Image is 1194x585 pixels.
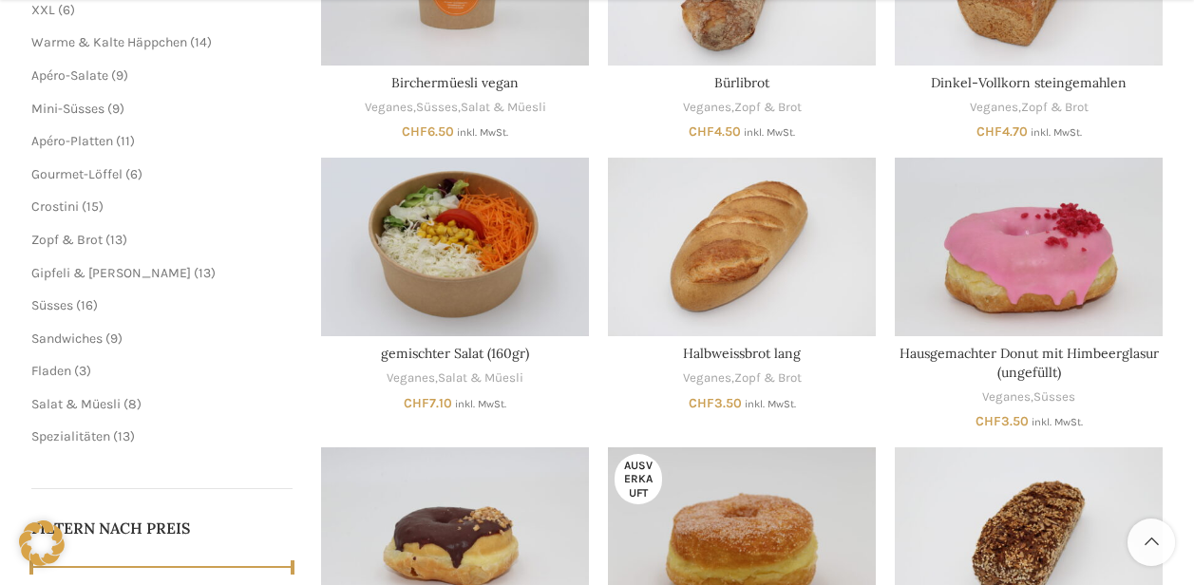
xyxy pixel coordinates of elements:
[112,101,120,117] span: 9
[31,133,113,149] a: Apéro-Platten
[402,123,427,140] span: CHF
[118,428,130,444] span: 13
[365,99,413,117] a: Veganes
[895,158,1163,336] a: Hausgemachter Donut mit Himbeerglasur (ungefüllt)
[110,330,118,347] span: 9
[745,398,796,410] small: inkl. MwSt.
[976,123,1028,140] bdi: 4.70
[714,74,769,91] a: Bürlibrot
[128,396,137,412] span: 8
[689,123,714,140] span: CHF
[31,518,294,538] h5: Filtern nach Preis
[683,369,731,387] a: Veganes
[31,198,79,215] a: Crostini
[976,123,1002,140] span: CHF
[734,369,802,387] a: Zopf & Brot
[321,99,589,117] div: , ,
[121,133,130,149] span: 11
[1032,416,1083,428] small: inkl. MwSt.
[976,413,1029,429] bdi: 3.50
[31,428,110,444] a: Spezialitäten
[744,126,795,139] small: inkl. MwSt.
[982,388,1031,406] a: Veganes
[391,74,519,91] a: Birchermüesli vegan
[976,413,1001,429] span: CHF
[31,67,108,84] a: Apéro-Salate
[970,99,1018,117] a: Veganes
[321,158,589,336] a: gemischter Salat (160gr)
[31,232,103,248] a: Zopf & Brot
[31,101,104,117] a: Mini-Süsses
[608,158,876,336] a: Halbweissbrot lang
[455,398,506,410] small: inkl. MwSt.
[31,34,187,50] a: Warme & Kalte Häppchen
[461,99,546,117] a: Salat & Müesli
[31,265,191,281] a: Gipfeli & [PERSON_NAME]
[404,395,452,411] bdi: 7.10
[900,345,1159,381] a: Hausgemachter Donut mit Himbeerglasur (ungefüllt)
[438,369,523,387] a: Salat & Müesli
[689,123,741,140] bdi: 4.50
[31,297,73,313] a: Süsses
[404,395,429,411] span: CHF
[457,126,508,139] small: inkl. MwSt.
[387,369,435,387] a: Veganes
[31,330,103,347] a: Sandwiches
[79,363,86,379] span: 3
[81,297,93,313] span: 16
[116,67,123,84] span: 9
[31,166,123,182] a: Gourmet-Löffel
[195,34,207,50] span: 14
[1128,519,1175,566] a: Scroll to top button
[402,123,454,140] bdi: 6.50
[931,74,1127,91] a: Dinkel-Vollkorn steingemahlen
[608,369,876,387] div: ,
[130,166,138,182] span: 6
[31,2,55,18] a: XXL
[1021,99,1089,117] a: Zopf & Brot
[683,99,731,117] a: Veganes
[1033,388,1075,406] a: Süsses
[689,395,714,411] span: CHF
[416,99,458,117] a: Süsses
[31,396,121,412] a: Salat & Müesli
[110,232,123,248] span: 13
[321,369,589,387] div: ,
[86,198,99,215] span: 15
[381,345,529,362] a: gemischter Salat (160gr)
[895,99,1163,117] div: ,
[63,2,70,18] span: 6
[734,99,802,117] a: Zopf & Brot
[615,454,662,504] span: Ausverkauft
[689,395,742,411] bdi: 3.50
[1031,126,1082,139] small: inkl. MwSt.
[683,345,801,362] a: Halbweissbrot lang
[895,388,1163,406] div: ,
[31,363,71,379] a: Fladen
[608,99,876,117] div: ,
[199,265,211,281] span: 13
